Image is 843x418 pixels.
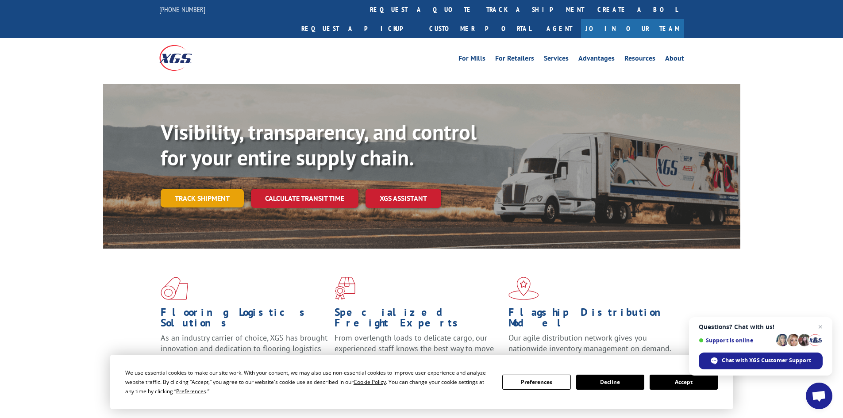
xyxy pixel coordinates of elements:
span: Preferences [176,387,206,395]
span: As an industry carrier of choice, XGS has brought innovation and dedication to flooring logistics... [161,333,327,364]
a: [PHONE_NUMBER] [159,5,205,14]
a: XGS ASSISTANT [366,189,441,208]
div: Open chat [806,383,832,409]
b: Visibility, transparency, and control for your entire supply chain. [161,118,477,171]
div: Chat with XGS Customer Support [699,353,823,369]
span: Close chat [815,322,826,332]
span: Questions? Chat with us! [699,323,823,330]
a: For Retailers [495,55,534,65]
p: From overlength loads to delicate cargo, our experienced staff knows the best way to move your fr... [335,333,502,372]
a: For Mills [458,55,485,65]
a: Calculate transit time [251,189,358,208]
a: Services [544,55,569,65]
img: xgs-icon-total-supply-chain-intelligence-red [161,277,188,300]
h1: Flooring Logistics Solutions [161,307,328,333]
h1: Specialized Freight Experts [335,307,502,333]
span: Support is online [699,337,773,344]
a: Resources [624,55,655,65]
a: Advantages [578,55,615,65]
a: Agent [538,19,581,38]
a: Customer Portal [423,19,538,38]
span: Chat with XGS Customer Support [722,357,811,364]
img: xgs-icon-flagship-distribution-model-red [508,277,539,300]
button: Decline [576,375,644,390]
img: xgs-icon-focused-on-flooring-red [335,277,355,300]
span: Cookie Policy [354,378,386,386]
a: Request a pickup [295,19,423,38]
div: We use essential cookies to make our site work. With your consent, we may also use non-essential ... [125,368,492,396]
button: Preferences [502,375,570,390]
a: About [665,55,684,65]
a: Join Our Team [581,19,684,38]
h1: Flagship Distribution Model [508,307,676,333]
span: Our agile distribution network gives you nationwide inventory management on demand. [508,333,671,353]
button: Accept [650,375,718,390]
div: Cookie Consent Prompt [110,355,733,409]
a: Track shipment [161,189,244,207]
